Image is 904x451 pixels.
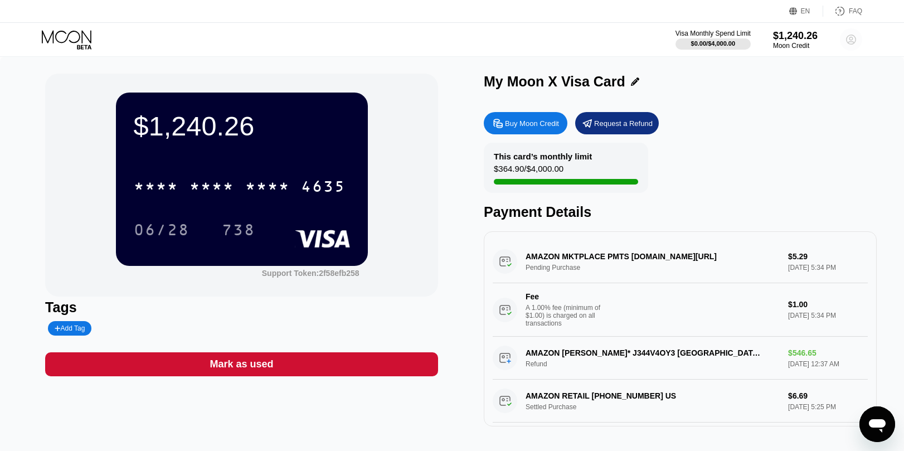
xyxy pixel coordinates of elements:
div: Add Tag [48,321,91,336]
div: $1,240.26 [134,110,350,142]
div: FAQ [849,7,862,15]
div: Visa Monthly Spend Limit [675,30,751,37]
div: This card’s monthly limit [494,152,592,161]
div: FAQ [823,6,862,17]
div: $1,240.26 [773,30,818,42]
div: Mark as used [45,352,438,376]
div: $0.00 / $4,000.00 [691,40,736,47]
div: $1.00 [788,300,868,309]
div: $364.90 / $4,000.00 [494,164,563,179]
div: 4635 [301,179,346,197]
div: Visa Monthly Spend Limit$0.00/$4,000.00 [675,30,751,50]
div: 738 [213,216,264,244]
div: EN [789,6,823,17]
div: Request a Refund [594,119,653,128]
div: FeeA 1.00% fee (minimum of $1.00) is charged on all transactions$1.00[DATE] 5:34 PM [493,283,868,337]
iframe: Button to launch messaging window [859,406,895,442]
div: Request a Refund [575,112,659,134]
div: Support Token: 2f58efb258 [262,269,359,278]
div: My Moon X Visa Card [484,74,625,90]
div: 738 [222,222,255,240]
div: 06/28 [125,216,198,244]
div: 06/28 [134,222,189,240]
div: Fee [526,292,604,301]
div: Support Token:2f58efb258 [262,269,359,278]
div: Mark as used [210,358,274,371]
div: EN [801,7,810,15]
div: A 1.00% fee (minimum of $1.00) is charged on all transactions [526,304,609,327]
div: Payment Details [484,204,877,220]
div: Buy Moon Credit [484,112,567,134]
div: Tags [45,299,438,316]
div: $1,240.26Moon Credit [773,30,818,50]
div: Buy Moon Credit [505,119,559,128]
div: Moon Credit [773,42,818,50]
div: Add Tag [55,324,85,332]
div: [DATE] 5:34 PM [788,312,868,319]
